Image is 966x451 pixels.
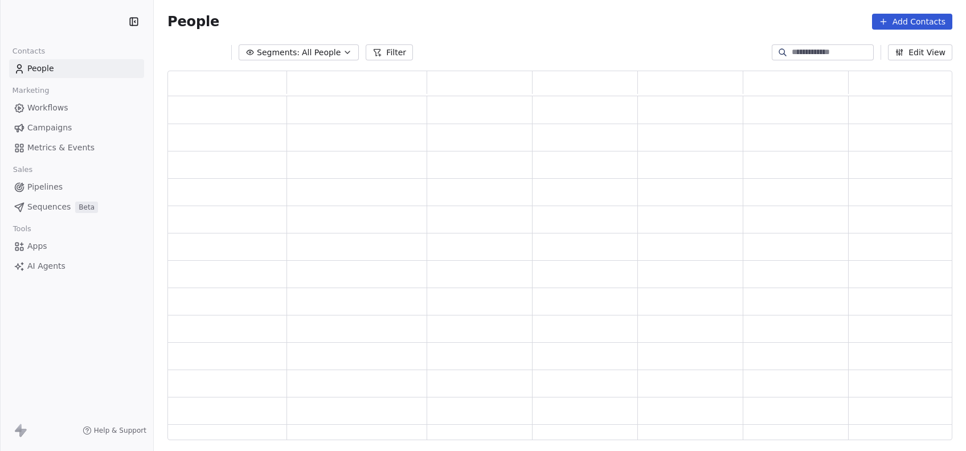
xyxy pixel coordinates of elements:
a: Help & Support [83,426,146,435]
a: Pipelines [9,178,144,196]
div: grid [168,96,954,441]
a: Metrics & Events [9,138,144,157]
button: Edit View [888,44,952,60]
a: Apps [9,237,144,256]
a: Campaigns [9,118,144,137]
span: Metrics & Events [27,142,95,154]
span: AI Agents [27,260,66,272]
a: People [9,59,144,78]
span: People [27,63,54,75]
button: Filter [366,44,413,60]
span: Segments: [257,47,300,59]
button: Add Contacts [872,14,952,30]
span: Tools [8,220,36,237]
span: Help & Support [94,426,146,435]
span: All People [302,47,341,59]
span: Marketing [7,82,54,99]
span: Workflows [27,102,68,114]
a: SequencesBeta [9,198,144,216]
span: Apps [27,240,47,252]
span: Beta [75,202,98,213]
a: AI Agents [9,257,144,276]
span: Campaigns [27,122,72,134]
span: Contacts [7,43,50,60]
a: Workflows [9,99,144,117]
span: Pipelines [27,181,63,193]
span: Sales [8,161,38,178]
span: Sequences [27,201,71,213]
span: People [167,13,219,30]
